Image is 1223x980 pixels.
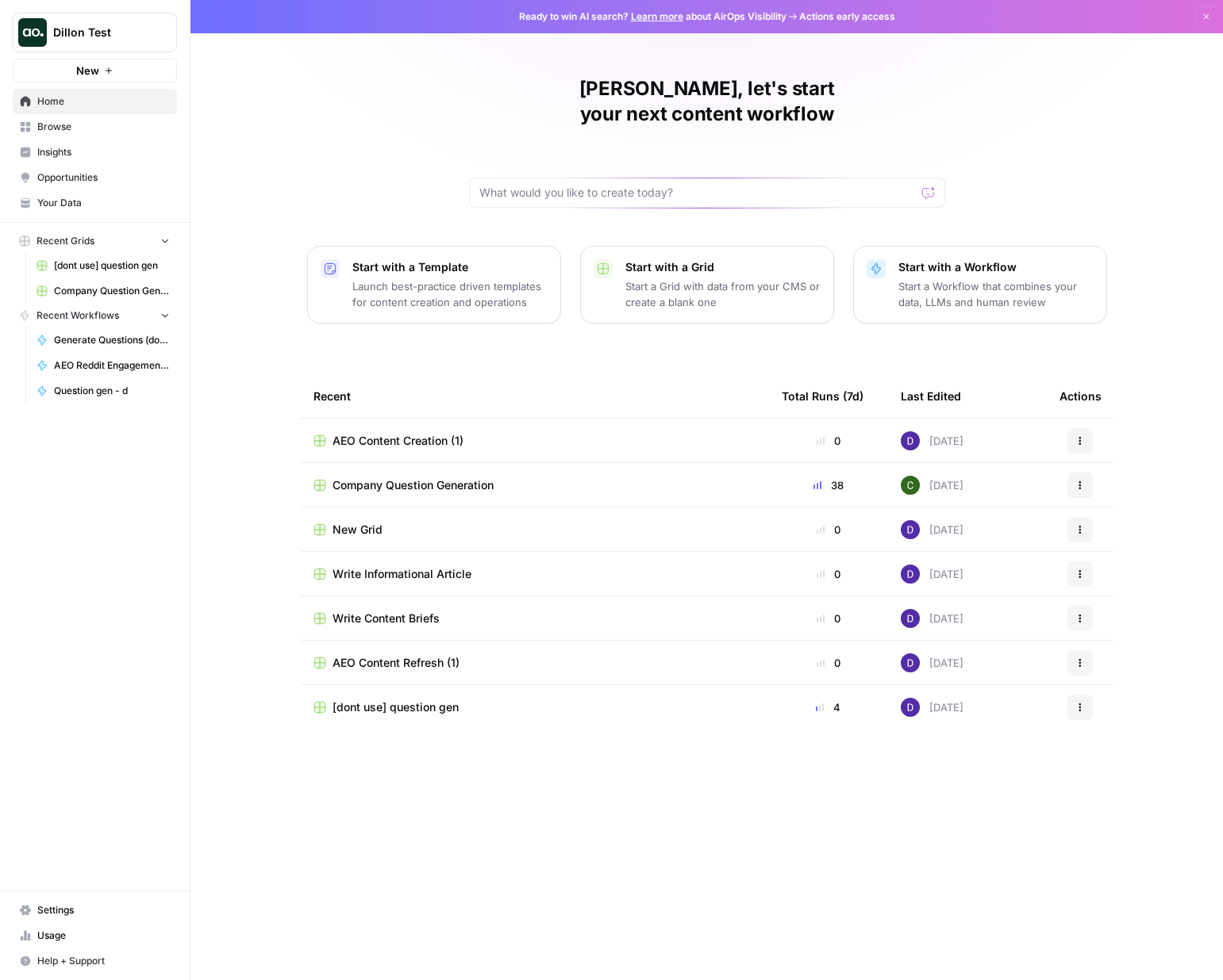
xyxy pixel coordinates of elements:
[901,565,963,584] div: [DATE]
[479,185,916,201] input: What would you like to create today?
[519,10,786,24] span: Ready to win AI search? about AirOps Visibility
[54,333,170,347] span: Generate Questions (don't use)
[54,384,170,398] span: Question gen - d
[853,246,1107,323] button: Start with a WorkflowStart a Workflow that combines your data, LLMs and human review
[37,903,170,917] span: Settings
[782,611,875,626] div: 0
[352,278,548,310] p: Launch best-practice driven templates for content creation and operations
[580,246,834,323] button: Start with a GridStart a Grid with data from your CMS or create a blank one
[54,258,170,273] span: [dont use] question gen
[1060,374,1102,418] div: Actions
[352,259,548,275] p: Start with a Template
[901,374,961,418] div: Last Edited
[898,278,1094,310] p: Start a Workflow that combines your data, LLMs and human review
[37,234,94,248] span: Recent Grids
[782,374,863,418] div: Total Runs (7d)
[625,278,821,310] p: Start a Grid with data from your CMS or create a blank one
[313,566,756,582] a: Write Informational Article
[313,374,756,418] div: Recent
[901,609,963,628] div: [DATE]
[898,259,1094,275] p: Start with a Workflow
[625,259,821,275] p: Start with a Grid
[901,565,920,584] img: 6clbhjv5t98vtpq4yyt91utag0vy
[29,253,177,278] a: [dont use] question gen
[13,114,177,140] a: Browse
[37,308,119,323] span: Recent Workflows
[313,433,756,449] a: AEO Content Creation (1)
[901,520,963,539] div: [DATE]
[307,246,561,323] button: Start with a TemplateLaunch best-practice driven templates for content creation and operations
[782,655,875,671] div: 0
[333,477,494,493] span: Company Question Generation
[313,655,756,671] a: AEO Content Refresh (1)
[54,358,170,373] span: AEO Reddit Engagement - Fork
[901,698,920,717] img: 6clbhjv5t98vtpq4yyt91utag0vy
[37,954,170,968] span: Help + Support
[333,566,471,582] span: Write Informational Article
[13,140,177,165] a: Insights
[782,522,875,538] div: 0
[37,170,170,185] span: Opportunities
[782,566,875,582] div: 0
[54,284,170,298] span: Company Question Generation
[29,327,177,353] a: Generate Questions (don't use)
[782,699,875,715] div: 4
[333,699,459,715] span: [dont use] question gen
[313,699,756,715] a: [dont use] question gen
[13,923,177,948] a: Usage
[13,89,177,114] a: Home
[333,522,383,538] span: New Grid
[901,653,920,672] img: 6clbhjv5t98vtpq4yyt91utag0vy
[13,13,177,52] button: Workspace: Dillon Test
[333,433,463,449] span: AEO Content Creation (1)
[13,304,177,327] button: Recent Workflows
[782,433,875,449] div: 0
[37,120,170,134] span: Browse
[37,94,170,109] span: Home
[13,165,177,190] a: Opportunities
[13,229,177,253] button: Recent Grids
[313,477,756,493] a: Company Question Generation
[13,59,177,82] button: New
[29,278,177,304] a: Company Question Generation
[53,25,149,40] span: Dillon Test
[37,928,170,943] span: Usage
[13,190,177,216] a: Your Data
[37,145,170,159] span: Insights
[901,653,963,672] div: [DATE]
[631,10,683,22] a: Learn more
[29,378,177,404] a: Question gen - d
[76,63,99,78] span: New
[901,520,920,539] img: 6clbhjv5t98vtpq4yyt91utag0vy
[333,611,440,626] span: Write Content Briefs
[18,18,47,47] img: Dillon Test Logo
[901,476,920,495] img: 14qrvic887bnlg6dzgoj39zarp80
[901,698,963,717] div: [DATE]
[901,431,963,450] div: [DATE]
[313,522,756,538] a: New Grid
[13,948,177,974] button: Help + Support
[333,655,460,671] span: AEO Content Refresh (1)
[901,609,920,628] img: 6clbhjv5t98vtpq4yyt91utag0vy
[13,898,177,923] a: Settings
[901,476,963,495] div: [DATE]
[901,431,920,450] img: 6clbhjv5t98vtpq4yyt91utag0vy
[37,196,170,210] span: Your Data
[469,76,945,127] h1: [PERSON_NAME], let's start your next content workflow
[782,477,875,493] div: 38
[313,611,756,626] a: Write Content Briefs
[29,353,177,378] a: AEO Reddit Engagement - Fork
[799,10,895,24] span: Actions early access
